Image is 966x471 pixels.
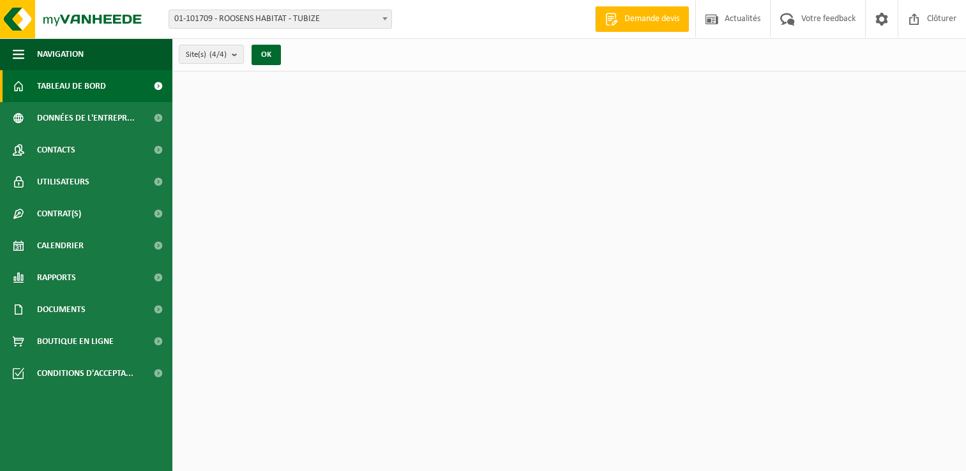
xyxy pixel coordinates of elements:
[37,294,86,325] span: Documents
[37,38,84,70] span: Navigation
[621,13,683,26] span: Demande devis
[595,6,689,32] a: Demande devis
[169,10,391,28] span: 01-101709 - ROOSENS HABITAT - TUBIZE
[37,134,75,166] span: Contacts
[209,50,227,59] count: (4/4)
[37,70,106,102] span: Tableau de bord
[37,325,114,357] span: Boutique en ligne
[169,10,392,29] span: 01-101709 - ROOSENS HABITAT - TUBIZE
[37,230,84,262] span: Calendrier
[37,166,89,198] span: Utilisateurs
[37,357,133,389] span: Conditions d'accepta...
[37,102,135,134] span: Données de l'entrepr...
[37,262,76,294] span: Rapports
[37,198,81,230] span: Contrat(s)
[252,45,281,65] button: OK
[186,45,227,64] span: Site(s)
[179,45,244,64] button: Site(s)(4/4)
